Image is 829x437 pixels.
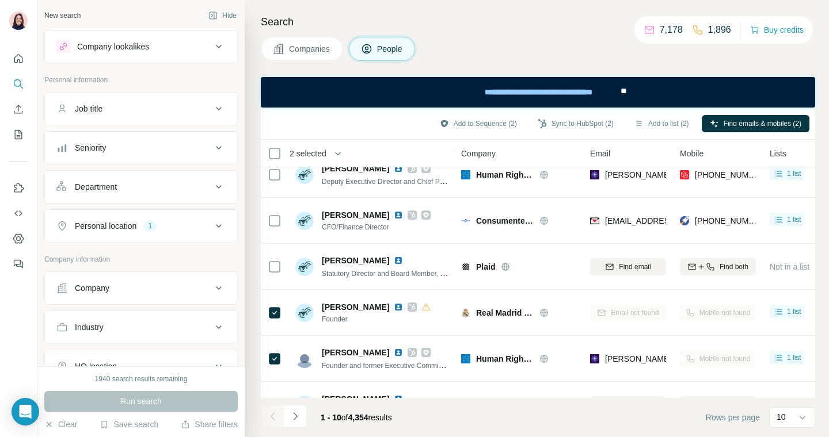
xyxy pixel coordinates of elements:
[143,221,157,231] div: 1
[261,14,815,30] h4: Search
[476,353,534,365] span: Human Rights Watch
[321,413,341,422] span: 1 - 10
[9,254,28,274] button: Feedback
[295,396,314,414] div: [PERSON_NAME]
[322,269,466,278] span: Statutory Director and Board Member, Plaid BV
[394,210,403,220] img: LinkedIn logo
[724,118,801,129] span: Find emails & mobiles (2)
[45,173,237,201] button: Department
[341,413,348,422] span: of
[476,261,495,273] span: Plaid
[680,169,689,181] img: provider prospeo logo
[45,33,237,60] button: Company lookalikes
[95,374,188,384] div: 1940 search results remaining
[787,306,801,317] span: 1 list
[706,412,760,423] span: Rows per page
[75,220,136,232] div: Personal location
[590,396,666,413] button: Find email
[295,258,314,276] img: Avatar
[295,350,314,368] img: Avatar
[9,124,28,145] button: My lists
[322,163,389,174] span: [PERSON_NAME]
[284,405,307,428] button: Navigate to next page
[75,103,102,114] div: Job title
[590,353,599,365] img: provider leadmagic logo
[476,215,534,227] span: Consumentenbond
[44,254,238,264] p: Company information
[45,274,237,302] button: Company
[322,361,655,370] span: Founder and former Executive Committee Member; Member of HRW Global Women's Rights Advisory Board
[461,148,496,159] span: Company
[394,348,403,357] img: LinkedIn logo
[322,314,431,324] span: Founder
[377,43,404,55] span: People
[289,43,331,55] span: Companies
[45,352,237,380] button: HQ location
[295,212,314,230] img: Avatar
[770,262,809,271] span: Not in a list
[322,393,389,405] span: [PERSON_NAME]
[702,115,809,132] button: Find emails & mobiles (2)
[680,148,703,159] span: Mobile
[322,177,487,186] span: Deputy Executive Director and Chief Programs Officer
[322,255,389,266] span: [PERSON_NAME]
[461,170,470,179] img: Logo of Human Rights Watch
[720,262,748,272] span: Find both
[461,262,470,271] img: Logo of Plaid
[461,308,470,317] img: Logo of Real Madrid C.F.
[605,216,741,225] span: [EMAIL_ADDRESS][DOMAIN_NAME]
[200,7,245,24] button: Hide
[770,148,786,159] span: Lists
[590,148,610,159] span: Email
[75,321,104,333] div: Industry
[787,214,801,225] span: 1 list
[590,258,666,275] button: Find email
[680,396,756,413] button: Find both
[321,413,392,422] span: results
[432,115,525,132] button: Add to Sequence (2)
[75,361,117,372] div: HQ location
[461,219,470,222] img: Logo of Consumentenbond
[44,75,238,85] p: Personal information
[476,169,534,181] span: Human Rights Watch
[394,302,403,312] img: LinkedIn logo
[9,228,28,249] button: Dashboard
[476,307,534,319] span: Real Madrid C.F.
[660,23,683,37] p: 7,178
[9,178,28,198] button: Use Surfe on LinkedIn
[75,282,109,294] div: Company
[12,398,39,425] div: Open Intercom Messenger
[695,170,767,179] span: [PHONE_NUMBER]
[394,394,403,404] img: LinkedIn logo
[75,181,117,193] div: Department
[750,22,804,38] button: Buy credits
[9,99,28,120] button: Enrich CSV
[394,256,403,265] img: LinkedIn logo
[100,419,158,430] button: Save search
[348,413,368,422] span: 4,354
[322,222,431,232] span: CFO/Finance Director
[619,262,651,272] span: Find email
[45,313,237,341] button: Industry
[9,48,28,69] button: Quick start
[708,23,731,37] p: 1,896
[75,142,106,154] div: Seniority
[9,11,28,30] img: Avatar
[787,352,801,363] span: 1 list
[44,10,81,21] div: New search
[295,166,314,184] img: Avatar
[777,411,786,423] p: 10
[530,115,622,132] button: Sync to HubSpot (2)
[626,115,697,132] button: Add to list (2)
[322,301,389,313] span: [PERSON_NAME]
[44,419,77,430] button: Clear
[261,77,815,108] iframe: Banner
[461,354,470,363] img: Logo of Human Rights Watch
[787,168,801,179] span: 1 list
[9,74,28,94] button: Search
[695,216,767,225] span: [PHONE_NUMBER]
[322,209,389,221] span: [PERSON_NAME]
[9,203,28,224] button: Use Surfe API
[181,419,238,430] button: Share filters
